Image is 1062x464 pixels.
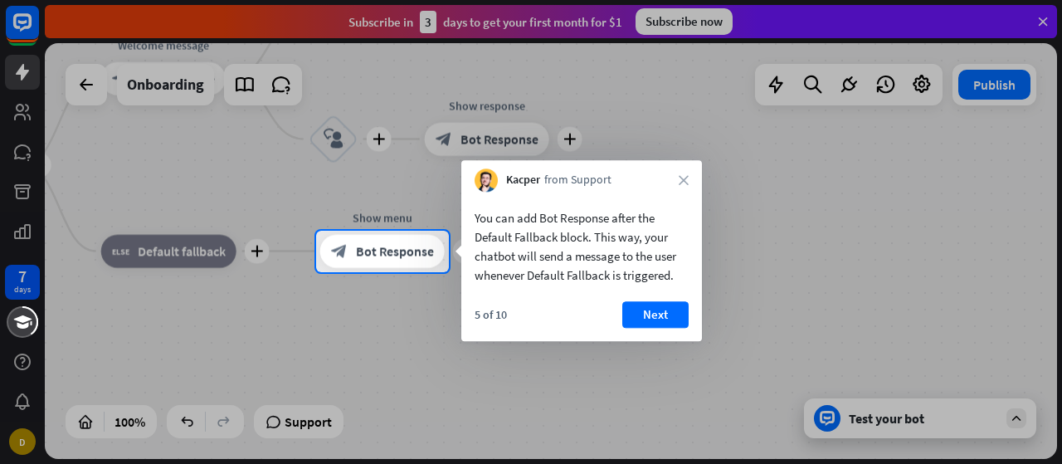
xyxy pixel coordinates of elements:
[506,173,540,189] span: Kacper
[679,175,689,185] i: close
[13,7,63,56] button: Open LiveChat chat widget
[331,243,348,260] i: block_bot_response
[544,173,611,189] span: from Support
[622,301,689,328] button: Next
[475,208,689,285] div: You can add Bot Response after the Default Fallback block. This way, your chatbot will send a mes...
[356,243,434,260] span: Bot Response
[475,307,507,322] div: 5 of 10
